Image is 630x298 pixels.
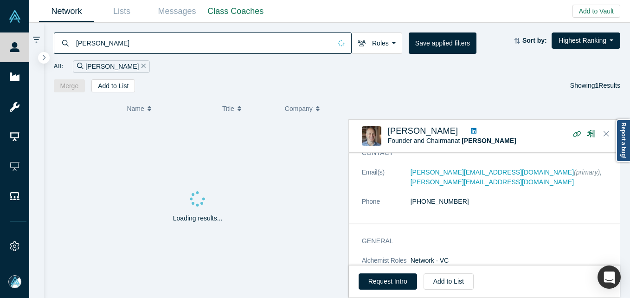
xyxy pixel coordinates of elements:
span: Results [595,82,620,89]
a: [PHONE_NUMBER] [411,198,469,205]
div: [PERSON_NAME] [73,60,150,73]
img: Jamie Goldstein's Profile Image [362,126,381,146]
a: Network [39,0,94,22]
a: Class Coaches [205,0,267,22]
span: Company [285,99,313,118]
button: Add to List [91,79,135,92]
p: Loading results... [173,214,223,223]
a: Report a bug! [616,119,630,162]
a: Messages [149,0,205,22]
button: Request Intro [359,273,417,290]
span: Founder and Chairman at [388,137,516,144]
strong: 1 [595,82,599,89]
dd: Network · VC [411,256,614,266]
dt: Phone [362,197,411,216]
dt: Alchemist Roles [362,256,411,275]
button: Name [127,99,212,118]
span: Title [222,99,234,118]
a: [PERSON_NAME] [462,137,516,144]
img: Alchemist Vault Logo [8,10,21,23]
button: Remove Filter [139,61,146,72]
a: [PERSON_NAME][EMAIL_ADDRESS][DOMAIN_NAME] [411,178,574,186]
button: Highest Ranking [552,32,620,49]
dt: Email(s) [362,168,411,197]
dd: , [411,168,614,187]
button: Close [599,127,613,142]
button: Title [222,99,275,118]
button: Roles [351,32,402,54]
span: (primary) [574,168,600,176]
input: Search by name, title, company, summary, expertise, investment criteria or topics of focus [75,32,332,54]
button: Company [285,99,338,118]
div: Showing [570,79,620,92]
button: Merge [54,79,85,92]
button: Add to Vault [572,5,620,18]
a: [PERSON_NAME][EMAIL_ADDRESS][DOMAIN_NAME] [411,168,574,176]
span: Name [127,99,144,118]
h3: General [362,236,601,246]
span: All: [54,62,64,71]
a: [PERSON_NAME] [388,126,458,136]
a: Lists [94,0,149,22]
img: Mia Scott's Account [8,275,21,288]
button: Save applied filters [409,32,476,54]
strong: Sort by: [522,37,547,44]
h3: Contact [362,148,601,158]
button: Add to List [424,273,474,290]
